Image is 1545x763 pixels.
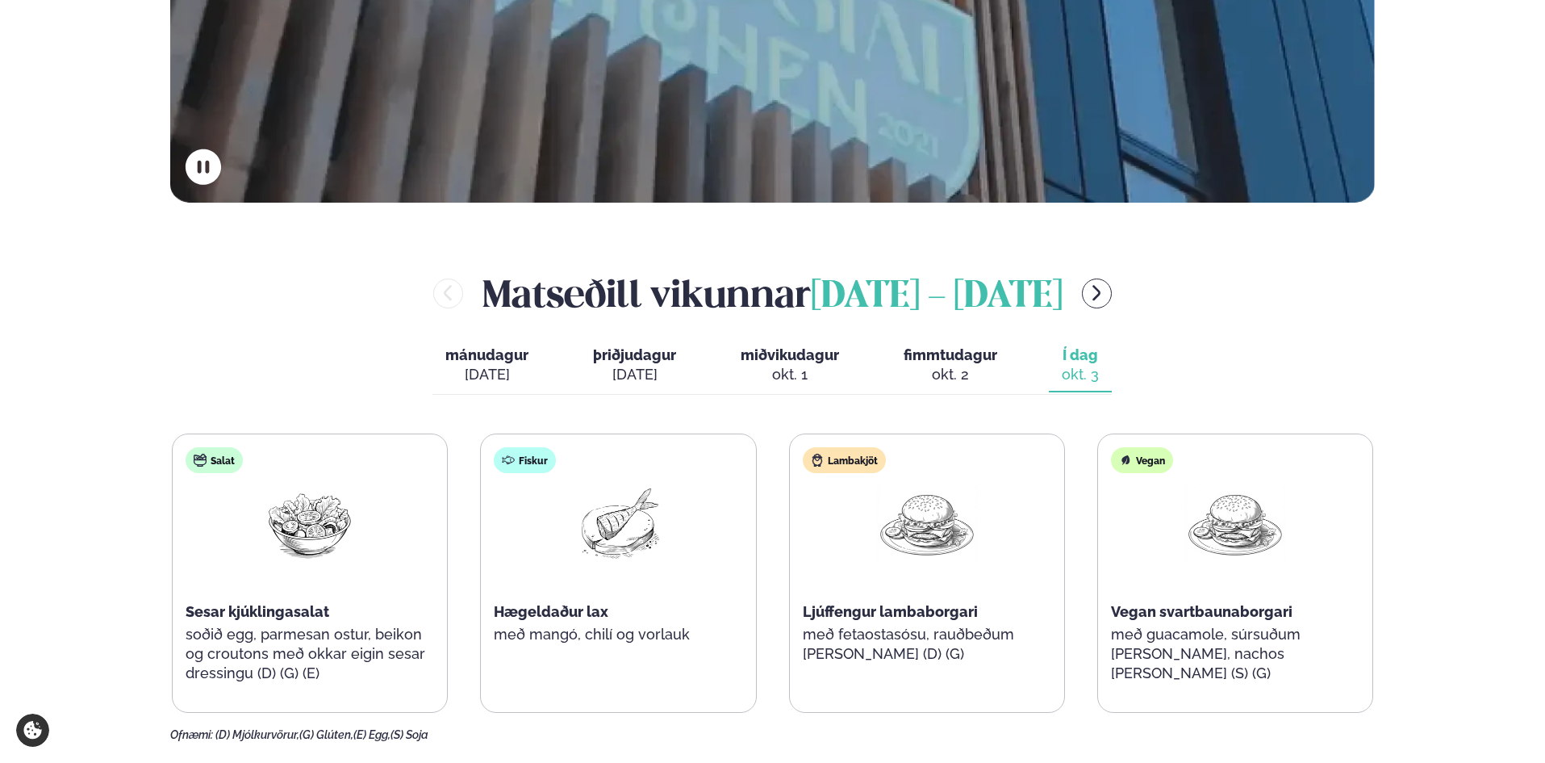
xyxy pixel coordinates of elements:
[16,714,49,747] a: Cookie settings
[593,346,676,363] span: þriðjudagur
[1184,486,1287,561] img: Hamburger.png
[445,346,528,363] span: mánudagur
[741,346,839,363] span: miðvikudagur
[433,279,463,308] button: menu-btn-left
[803,625,1051,664] p: með fetaostasósu, rauðbeðum [PERSON_NAME] (D) (G)
[811,279,1063,315] span: [DATE] - [DATE]
[258,486,361,561] img: Salad.png
[1111,447,1173,473] div: Vegan
[803,603,978,620] span: Ljúffengur lambaborgari
[494,447,556,473] div: Fiskur
[875,486,979,561] img: Hamburger.png
[299,728,353,741] span: (G) Glúten,
[390,728,428,741] span: (S) Soja
[1111,625,1359,683] p: með guacamole, súrsuðum [PERSON_NAME], nachos [PERSON_NAME] (S) (G)
[494,603,608,620] span: Hægeldaður lax
[1119,454,1132,467] img: Vegan.svg
[194,454,207,467] img: salad.svg
[186,625,434,683] p: soðið egg, parmesan ostur, beikon og croutons með okkar eigin sesar dressingu (D) (G) (E)
[891,339,1010,392] button: fimmtudagur okt. 2
[1049,339,1112,392] button: Í dag okt. 3
[593,365,676,384] div: [DATE]
[803,447,886,473] div: Lambakjöt
[432,339,541,392] button: mánudagur [DATE]
[904,365,997,384] div: okt. 2
[170,728,213,741] span: Ofnæmi:
[811,454,824,467] img: Lamb.svg
[904,346,997,363] span: fimmtudagur
[445,365,528,384] div: [DATE]
[186,603,329,620] span: Sesar kjúklingasalat
[186,447,243,473] div: Salat
[728,339,852,392] button: miðvikudagur okt. 1
[741,365,839,384] div: okt. 1
[1062,346,1099,365] span: Í dag
[1111,603,1292,620] span: Vegan svartbaunaborgari
[482,267,1063,320] h2: Matseðill vikunnar
[502,454,515,467] img: fish.svg
[566,486,670,561] img: Fish.png
[353,728,390,741] span: (E) Egg,
[580,339,689,392] button: þriðjudagur [DATE]
[1082,279,1112,308] button: menu-btn-right
[1062,365,1099,384] div: okt. 3
[215,728,299,741] span: (D) Mjólkurvörur,
[494,625,742,644] p: með mangó, chilí og vorlauk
